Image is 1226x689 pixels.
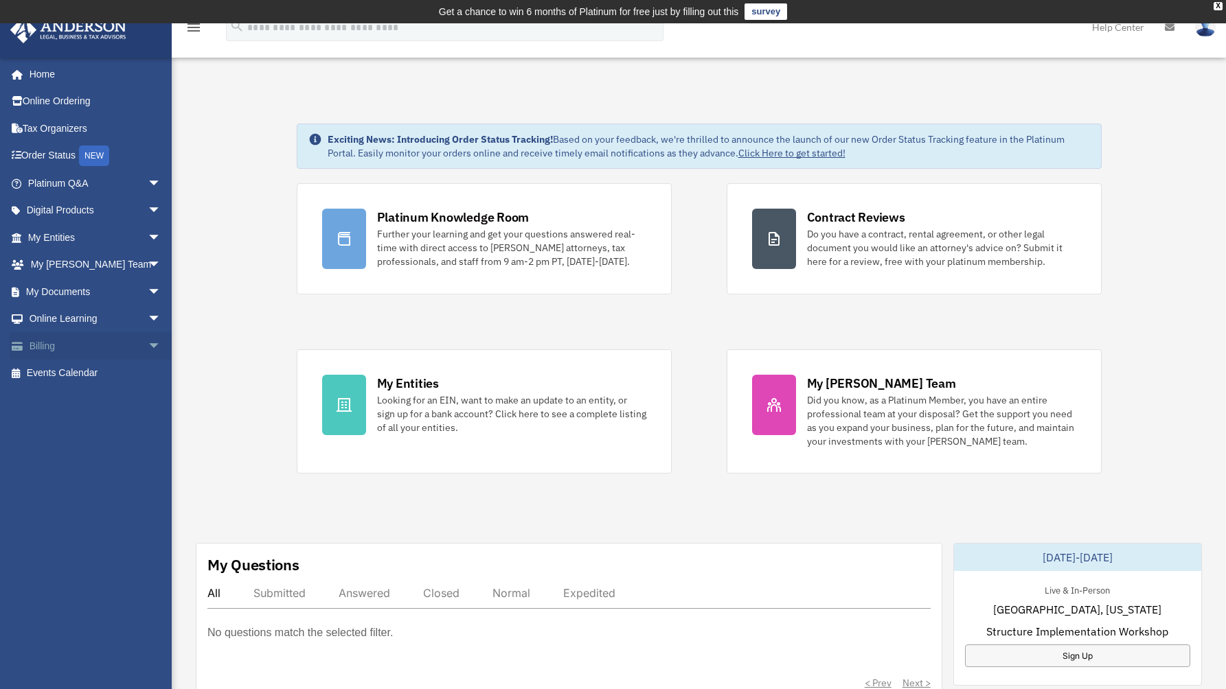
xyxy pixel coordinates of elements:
[807,375,956,392] div: My [PERSON_NAME] Team
[738,147,845,159] a: Click Here to get started!
[745,3,787,20] a: survey
[954,544,1201,571] div: [DATE]-[DATE]
[1214,2,1223,10] div: close
[727,183,1102,294] a: Contract Reviews Do you have a contract, rental agreement, or other legal document you would like...
[439,3,739,20] div: Get a chance to win 6 months of Platinum for free just by filling out this
[10,115,182,142] a: Tax Organizers
[185,19,202,36] i: menu
[1195,17,1216,37] img: User Pic
[207,623,393,642] p: No questions match the selected filter.
[993,601,1161,618] span: [GEOGRAPHIC_DATA], [US_STATE]
[207,554,299,575] div: My Questions
[10,88,182,115] a: Online Ordering
[10,251,182,279] a: My [PERSON_NAME] Teamarrow_drop_down
[377,375,439,392] div: My Entities
[10,142,182,170] a: Order StatusNEW
[423,586,459,600] div: Closed
[986,623,1168,640] span: Structure Implementation Workshop
[185,24,202,36] a: menu
[229,19,245,34] i: search
[807,227,1076,268] div: Do you have a contract, rental agreement, or other legal document you would like an attorney's ad...
[339,586,390,600] div: Answered
[297,349,672,474] a: My Entities Looking for an EIN, want to make an update to an entity, or sign up for a bank accoun...
[148,224,175,252] span: arrow_drop_down
[148,197,175,225] span: arrow_drop_down
[328,132,1090,160] div: Based on your feedback, we're thrilled to announce the launch of our new Order Status Tracking fe...
[148,278,175,306] span: arrow_drop_down
[377,209,530,226] div: Platinum Knowledge Room
[727,349,1102,474] a: My [PERSON_NAME] Team Did you know, as a Platinum Member, you have an entire professional team at...
[6,16,130,43] img: Anderson Advisors Platinum Portal
[148,332,175,360] span: arrow_drop_down
[10,224,182,251] a: My Entitiesarrow_drop_down
[10,60,175,88] a: Home
[563,586,615,600] div: Expedited
[148,305,175,334] span: arrow_drop_down
[10,170,182,197] a: Platinum Q&Aarrow_drop_down
[10,197,182,224] a: Digital Productsarrow_drop_down
[10,360,182,387] a: Events Calendar
[148,170,175,198] span: arrow_drop_down
[807,393,1076,448] div: Did you know, as a Platinum Member, you have an entire professional team at your disposal? Get th...
[328,133,553,145] strong: Exciting News: Introducing Order Status Tracking!
[297,183,672,294] a: Platinum Knowledge Room Further your learning and get your questions answered real-time with dire...
[965,644,1190,667] a: Sign Up
[253,586,306,600] div: Submitted
[1034,582,1121,596] div: Live & In-Person
[10,278,182,305] a: My Documentsarrow_drop_down
[10,305,182,333] a: Online Learningarrow_drop_down
[148,251,175,279] span: arrow_drop_down
[377,393,646,434] div: Looking for an EIN, want to make an update to an entity, or sign up for a bank account? Click her...
[377,227,646,268] div: Further your learning and get your questions answered real-time with direct access to [PERSON_NAM...
[492,586,530,600] div: Normal
[79,145,109,166] div: NEW
[10,332,182,360] a: Billingarrow_drop_down
[807,209,905,226] div: Contract Reviews
[207,586,220,600] div: All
